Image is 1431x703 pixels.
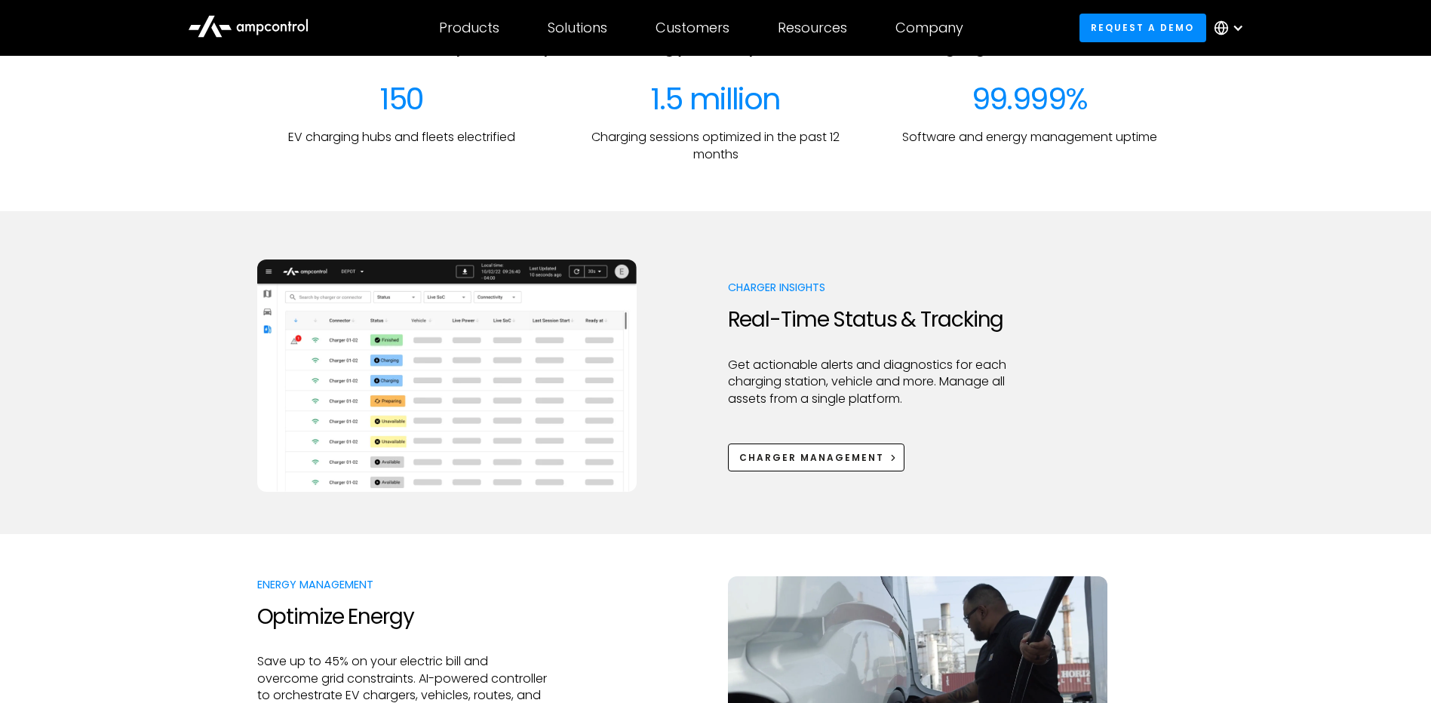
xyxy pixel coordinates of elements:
div: Solutions [548,20,607,36]
div: Customers [656,20,729,36]
p: EV charging hubs and fleets electrified [288,129,515,146]
div: Company [895,20,963,36]
p: Energy Management [257,577,548,592]
div: 150 [379,81,423,117]
a: Charger Management [728,444,905,471]
h2: Real-Time Status & Tracking [728,307,1018,333]
div: 1.5 million [650,81,780,117]
img: Ampcontrol EV charging management system for on time departure [257,259,637,492]
a: Request a demo [1079,14,1206,41]
h2: Optimize Energy [257,604,548,630]
div: Products [439,20,499,36]
p: Charger Insights [728,280,1018,295]
p: Get actionable alerts and diagnostics for each charging station, vehicle and more. Manage all ass... [728,357,1018,407]
div: Resources [778,20,847,36]
div: 99.999% [972,81,1088,117]
p: Software and energy management uptime [902,129,1157,146]
h2: We help fleets optimize energy and operations of EV charging hubs [390,32,1040,57]
div: Charger Management [739,451,884,465]
p: Charging sessions optimized in the past 12 months [571,129,861,163]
